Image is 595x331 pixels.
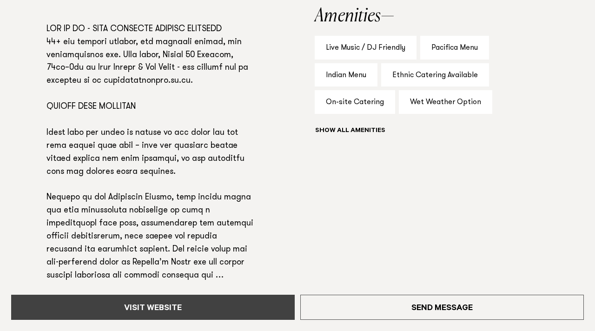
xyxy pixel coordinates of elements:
p: LOR IP DO - SITA CONSECTE ADIPISC ELITSEDD 44+ eiu tempori utlabor, etd magnaali enimad, min veni... [46,23,255,283]
div: Pacifica Menu [420,36,489,60]
h2: Amenities [315,7,549,26]
a: Send Message [300,295,584,320]
div: Indian Menu [315,63,377,87]
div: Ethnic Catering Available [381,63,489,87]
div: On-site Catering [315,90,395,114]
a: Visit Website [11,295,295,320]
div: Live Music / DJ Friendly [315,36,416,60]
div: Wet Weather Option [399,90,492,114]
